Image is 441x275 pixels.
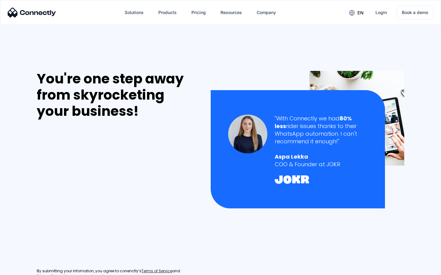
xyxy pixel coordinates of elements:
[275,115,367,145] div: "With Connectly we had rider issues thanks to their WhatsApp automation. I can't recommend it eno...
[158,8,177,17] div: Products
[221,8,242,17] div: Resources
[275,160,367,168] div: COO & Founder at JOKR
[371,5,392,20] a: Login
[37,71,198,119] div: You're one step away from skyrocketing your business!
[275,115,352,130] strong: 80% less
[375,8,387,17] div: Login
[191,8,206,17] div: Pricing
[357,9,364,17] div: en
[141,269,172,274] a: Terms of Service
[6,264,37,273] aside: Language selected: English
[257,8,276,17] div: Company
[125,8,144,17] div: Solutions
[8,8,56,17] img: Connectly Logo
[397,5,433,20] a: Book a demo
[12,264,37,273] ul: Language list
[187,5,211,20] a: Pricing
[275,153,308,160] strong: Aspa Lekka
[37,127,129,261] iframe: Form 0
